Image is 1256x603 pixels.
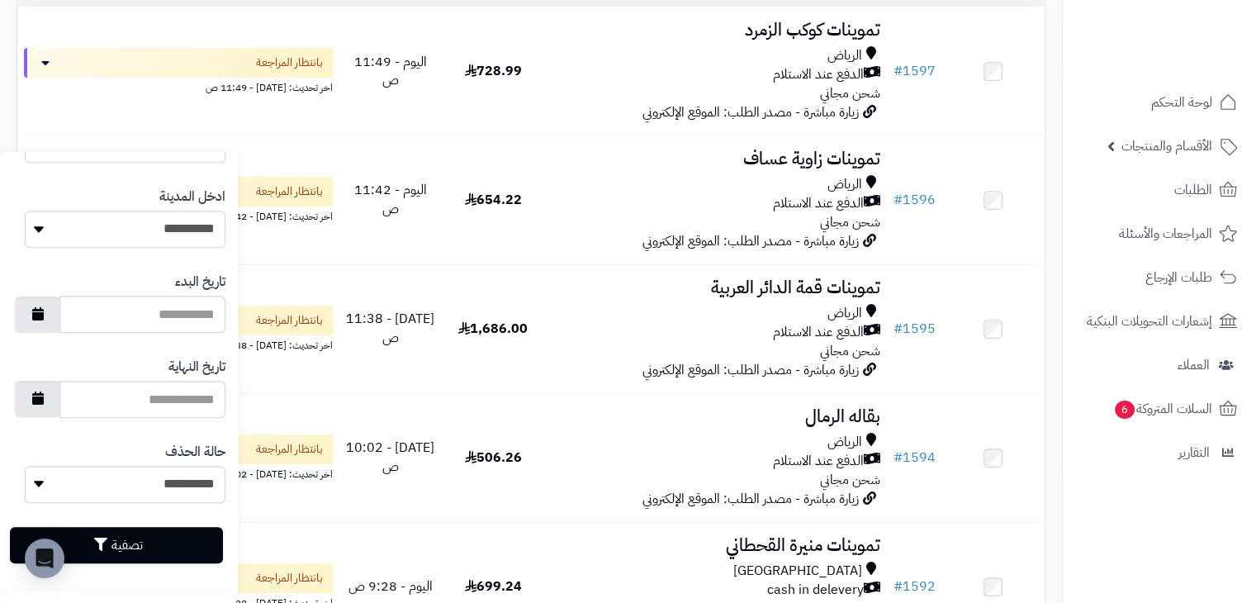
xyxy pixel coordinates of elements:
[1121,135,1212,158] span: الأقسام والمنتجات
[458,319,528,339] span: 1,686.00
[820,470,880,490] span: شحن مجاني
[642,489,859,509] span: زيارة مباشرة - مصدر الطلب: الموقع الإلكتروني
[733,562,862,581] span: [GEOGRAPHIC_DATA]
[551,150,879,169] h3: تموينات زاوية عساف
[893,190,903,210] span: #
[893,448,936,468] a: #1594
[256,312,323,329] span: بانتظار المراجعة
[159,188,225,207] label: ادخل المدينة
[465,190,522,210] span: 654.22
[820,341,880,361] span: شحن مجاني
[256,441,323,458] span: بانتظار المراجعة
[1073,170,1246,210] a: الطلبات
[893,190,936,210] a: #1596
[10,527,223,563] button: تصفية
[820,212,880,232] span: شحن مجاني
[827,304,862,323] span: الرياض
[348,577,433,596] span: اليوم - 9:28 ص
[1144,26,1240,60] img: logo-2.png
[1087,310,1212,333] span: إشعارات التحويلات البنكية
[893,61,903,81] span: #
[820,83,880,103] span: شحن مجاني
[354,180,427,219] span: اليوم - 11:42 ص
[1119,222,1212,245] span: المراجعات والأسئلة
[1073,83,1246,122] a: لوحة التحكم
[256,570,323,586] span: بانتظار المراجعة
[642,231,859,251] span: زيارة مباشرة - مصدر الطلب: الموقع الإلكتروني
[354,52,427,91] span: اليوم - 11:49 ص
[25,539,64,578] div: Open Intercom Messenger
[175,273,225,292] label: تاريخ البدء
[551,21,879,40] h3: تموينات كوكب الزمرد
[551,536,879,555] h3: تموينات منيرة القحطاني
[642,102,859,122] span: زيارة مباشرة - مصدر الطلب: الموقع الإلكتروني
[1073,258,1246,297] a: طلبات الإرجاع
[773,323,864,342] span: الدفع عند الاستلام
[642,360,859,380] span: زيارة مباشرة - مصدر الطلب: الموقع الإلكتروني
[827,175,862,194] span: الرياض
[1073,433,1246,472] a: التقارير
[893,577,903,596] span: #
[168,358,225,377] label: تاريخ النهاية
[773,194,864,213] span: الدفع عند الاستلام
[1073,389,1246,429] a: السلات المتروكة6
[893,577,936,596] a: #1592
[767,581,864,600] span: cash in delevery
[1178,441,1210,464] span: التقارير
[256,55,323,71] span: بانتظار المراجعة
[893,319,903,339] span: #
[827,46,862,65] span: الرياض
[893,61,936,81] a: #1597
[551,407,879,426] h3: بقاله الرمال
[1073,301,1246,341] a: إشعارات التحويلات البنكية
[1174,178,1212,202] span: الطلبات
[1073,345,1246,385] a: العملاء
[1113,397,1212,420] span: السلات المتروكة
[465,577,522,596] span: 699.24
[893,448,903,468] span: #
[893,319,936,339] a: #1595
[773,452,864,471] span: الدفع عند الاستلام
[1145,266,1212,289] span: طلبات الإرجاع
[346,438,434,477] span: [DATE] - 10:02 ص
[1178,354,1210,377] span: العملاء
[165,443,225,462] label: حالة الحذف
[346,309,434,348] span: [DATE] - 11:38 ص
[256,183,323,200] span: بانتظار المراجعة
[1114,400,1135,420] span: 6
[551,278,879,297] h3: تموينات قمة الدائر العربية
[465,61,522,81] span: 728.99
[24,78,333,95] div: اخر تحديث: [DATE] - 11:49 ص
[773,65,864,84] span: الدفع عند الاستلام
[465,448,522,468] span: 506.26
[1073,214,1246,254] a: المراجعات والأسئلة
[827,433,862,452] span: الرياض
[1151,91,1212,114] span: لوحة التحكم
